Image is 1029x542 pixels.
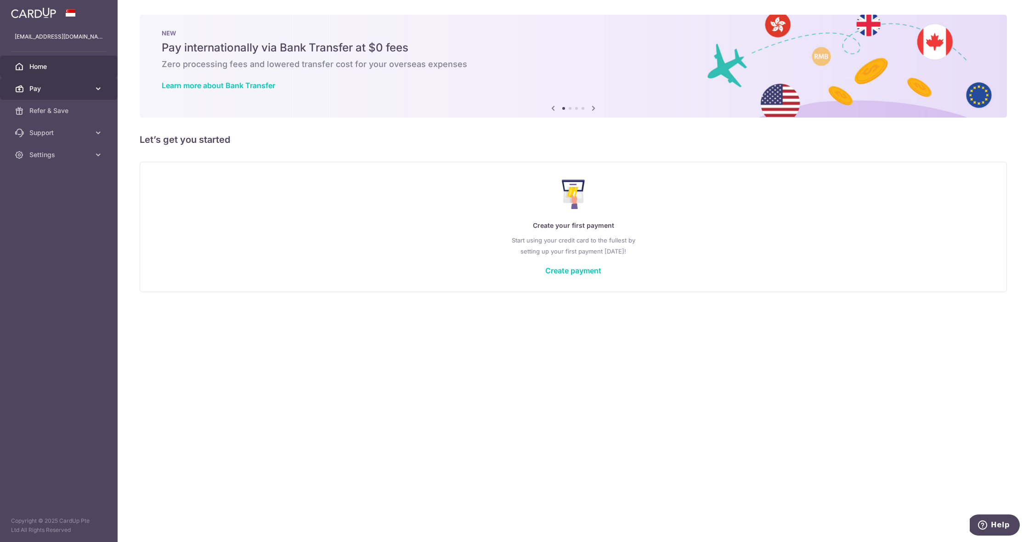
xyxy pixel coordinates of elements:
[15,32,103,41] p: [EMAIL_ADDRESS][DOMAIN_NAME]
[29,150,90,159] span: Settings
[11,7,56,18] img: CardUp
[970,514,1020,537] iframe: Opens a widget where you can find more information
[162,81,275,90] a: Learn more about Bank Transfer
[29,106,90,115] span: Refer & Save
[562,180,585,209] img: Make Payment
[29,84,90,93] span: Pay
[545,266,601,275] a: Create payment
[158,220,988,231] p: Create your first payment
[162,29,985,37] p: NEW
[162,59,985,70] h6: Zero processing fees and lowered transfer cost for your overseas expenses
[162,40,985,55] h5: Pay internationally via Bank Transfer at $0 fees
[158,235,988,257] p: Start using your credit card to the fullest by setting up your first payment [DATE]!
[29,62,90,71] span: Home
[29,128,90,137] span: Support
[140,15,1007,118] img: Bank transfer banner
[140,132,1007,147] h5: Let’s get you started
